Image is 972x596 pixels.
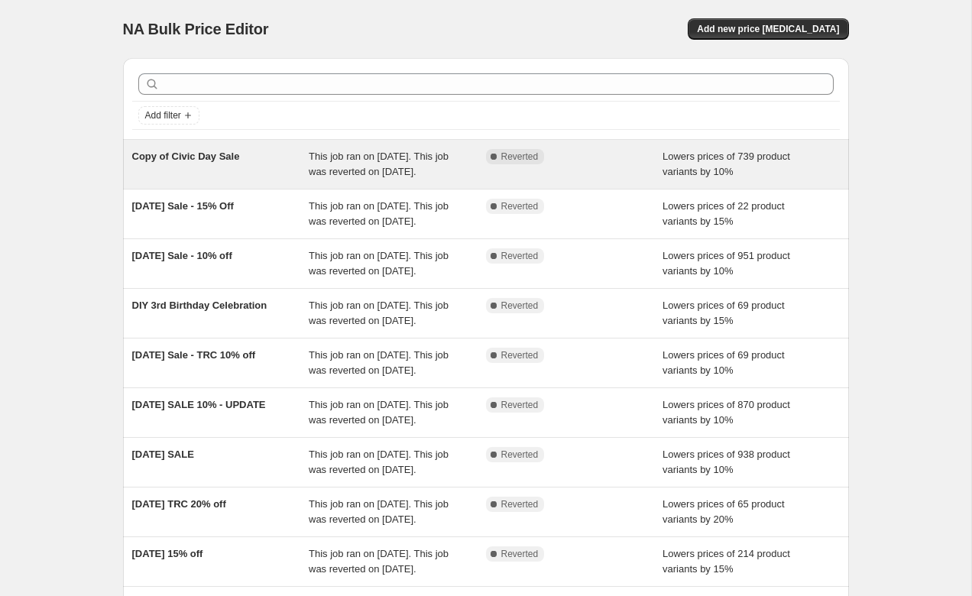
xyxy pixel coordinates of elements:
[501,449,539,461] span: Reverted
[501,250,539,262] span: Reverted
[663,449,790,475] span: Lowers prices of 938 product variants by 10%
[663,498,785,525] span: Lowers prices of 65 product variants by 20%
[663,151,790,177] span: Lowers prices of 739 product variants by 10%
[132,151,240,162] span: Copy of Civic Day Sale
[501,349,539,361] span: Reverted
[309,349,449,376] span: This job ran on [DATE]. This job was reverted on [DATE].
[501,200,539,212] span: Reverted
[132,399,266,410] span: [DATE] SALE 10% - UPDATE
[309,300,449,326] span: This job ran on [DATE]. This job was reverted on [DATE].
[123,21,269,37] span: NA Bulk Price Editor
[663,399,790,426] span: Lowers prices of 870 product variants by 10%
[309,250,449,277] span: This job ran on [DATE]. This job was reverted on [DATE].
[663,300,785,326] span: Lowers prices of 69 product variants by 15%
[663,250,790,277] span: Lowers prices of 951 product variants by 10%
[309,498,449,525] span: This job ran on [DATE]. This job was reverted on [DATE].
[145,109,181,121] span: Add filter
[501,498,539,510] span: Reverted
[132,300,267,311] span: DIY 3rd Birthday Celebration
[663,200,785,227] span: Lowers prices of 22 product variants by 15%
[501,548,539,560] span: Reverted
[309,200,449,227] span: This job ran on [DATE]. This job was reverted on [DATE].
[309,399,449,426] span: This job ran on [DATE]. This job was reverted on [DATE].
[132,250,232,261] span: [DATE] Sale - 10% off
[132,498,226,510] span: [DATE] TRC 20% off
[132,349,256,361] span: [DATE] Sale - TRC 10% off
[501,399,539,411] span: Reverted
[132,449,194,460] span: [DATE] SALE
[663,548,790,575] span: Lowers prices of 214 product variants by 15%
[688,18,848,40] button: Add new price [MEDICAL_DATA]
[697,23,839,35] span: Add new price [MEDICAL_DATA]
[309,151,449,177] span: This job ran on [DATE]. This job was reverted on [DATE].
[309,548,449,575] span: This job ran on [DATE]. This job was reverted on [DATE].
[309,449,449,475] span: This job ran on [DATE]. This job was reverted on [DATE].
[132,200,234,212] span: [DATE] Sale - 15% Off
[132,548,203,559] span: [DATE] 15% off
[138,106,199,125] button: Add filter
[663,349,785,376] span: Lowers prices of 69 product variants by 10%
[501,151,539,163] span: Reverted
[501,300,539,312] span: Reverted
